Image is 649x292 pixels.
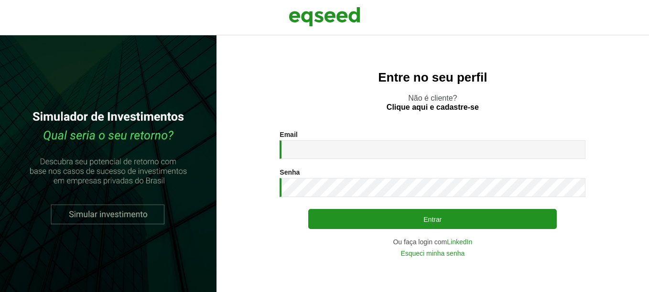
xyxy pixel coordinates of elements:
[387,104,479,111] a: Clique aqui e cadastre-se
[280,131,297,138] label: Email
[289,5,360,29] img: EqSeed Logo
[447,239,472,245] a: LinkedIn
[400,250,465,257] a: Esqueci minha senha
[236,71,630,84] h2: Entre no seu perfil
[236,94,630,112] p: Não é cliente?
[280,169,300,176] label: Senha
[280,239,585,245] div: Ou faça login com
[308,209,557,229] button: Entrar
